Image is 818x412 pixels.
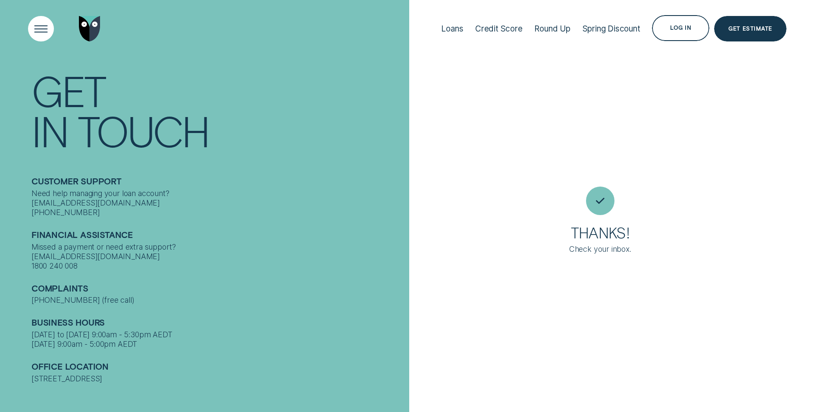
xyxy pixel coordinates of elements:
[31,189,404,217] div: Need help managing your loan account? [EMAIL_ADDRESS][DOMAIN_NAME] [PHONE_NUMBER]
[31,330,404,349] div: [DATE] to [DATE] 9:00am - 5:30pm AEDT [DATE] 9:00am - 5:00pm AEDT
[714,16,787,42] a: Get Estimate
[79,16,100,42] img: Wisr
[31,295,404,305] div: [PHONE_NUMBER] (free call)
[31,111,68,151] div: In
[31,176,404,189] h2: Customer support
[31,374,404,383] div: [STREET_ADDRESS]
[441,24,463,34] div: Loans
[31,361,404,374] h2: Office Location
[583,24,640,34] div: Spring Discount
[31,230,404,242] h2: Financial assistance
[534,24,570,34] div: Round Up
[571,225,630,244] h3: Thanks!
[31,317,404,330] h2: Business Hours
[475,24,523,34] div: Credit Score
[652,15,709,41] button: Log in
[31,242,404,271] div: Missed a payment or need extra support? [EMAIL_ADDRESS][DOMAIN_NAME] 1800 240 008
[31,70,404,150] h1: Get In Touch
[28,16,54,42] button: Open Menu
[569,244,631,254] div: Check your inbox.
[31,70,105,111] div: Get
[78,111,209,151] div: Touch
[31,283,404,296] h2: Complaints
